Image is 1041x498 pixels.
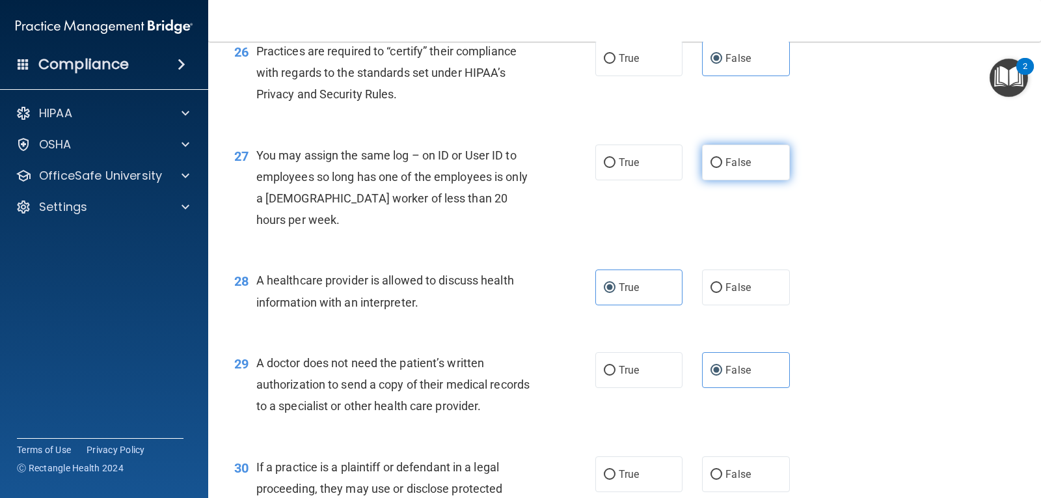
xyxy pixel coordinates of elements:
[256,273,514,309] span: A healthcare provider is allowed to discuss health information with an interpreter.
[39,105,72,121] p: HIPAA
[619,156,639,169] span: True
[234,356,249,372] span: 29
[604,158,615,168] input: True
[710,54,722,64] input: False
[725,52,751,64] span: False
[256,44,517,101] span: Practices are required to “certify” their compliance with regards to the standards set under HIPA...
[234,44,249,60] span: 26
[604,366,615,376] input: True
[710,283,722,293] input: False
[990,59,1028,97] button: Open Resource Center, 2 new notifications
[725,468,751,480] span: False
[39,168,162,184] p: OfficeSafe University
[17,443,71,456] a: Terms of Use
[39,137,72,152] p: OSHA
[16,199,189,215] a: Settings
[604,283,615,293] input: True
[604,54,615,64] input: True
[87,443,145,456] a: Privacy Policy
[619,364,639,376] span: True
[39,199,87,215] p: Settings
[234,460,249,476] span: 30
[16,14,193,40] img: PMB logo
[619,281,639,294] span: True
[234,148,249,164] span: 27
[16,105,189,121] a: HIPAA
[38,55,129,74] h4: Compliance
[256,356,530,413] span: A doctor does not need the patient’s written authorization to send a copy of their medical record...
[619,468,639,480] span: True
[17,462,124,475] span: Ⓒ Rectangle Health 2024
[16,168,189,184] a: OfficeSafe University
[619,52,639,64] span: True
[710,366,722,376] input: False
[16,137,189,152] a: OSHA
[604,470,615,480] input: True
[256,148,528,227] span: You may assign the same log – on ID or User ID to employees so long has one of the employees is o...
[710,158,722,168] input: False
[1023,66,1027,83] div: 2
[234,273,249,289] span: 28
[725,156,751,169] span: False
[710,470,722,480] input: False
[725,281,751,294] span: False
[725,364,751,376] span: False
